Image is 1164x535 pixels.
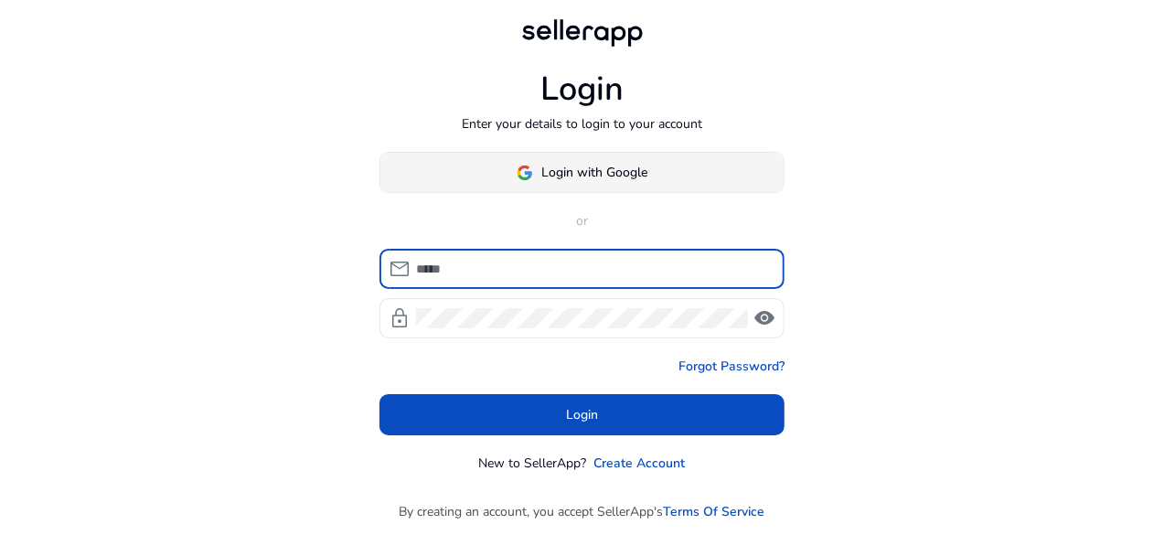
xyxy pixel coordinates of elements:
span: lock [389,307,411,329]
span: visibility [753,307,775,329]
button: Login [379,394,785,435]
p: New to SellerApp? [479,454,587,473]
a: Create Account [594,454,686,473]
a: Terms Of Service [664,502,765,521]
p: or [379,211,785,230]
span: Login with Google [542,163,648,182]
p: Enter your details to login to your account [462,114,702,134]
button: Login with Google [379,152,785,193]
span: mail [389,258,411,280]
img: google-logo.svg [517,165,533,181]
a: Forgot Password? [678,357,785,376]
span: Login [566,405,598,424]
h1: Login [540,70,624,109]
